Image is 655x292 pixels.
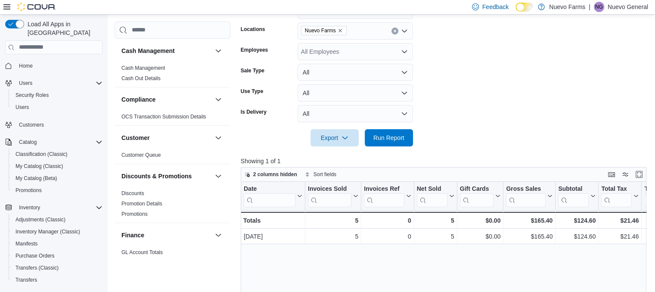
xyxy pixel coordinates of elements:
[2,202,106,214] button: Inventory
[12,263,102,273] span: Transfers (Classic)
[243,215,302,226] div: Totals
[19,204,40,211] span: Inventory
[253,171,297,178] span: 2 columns hidden
[608,2,648,12] p: Nuevo General
[601,185,632,193] div: Total Tax
[549,2,585,12] p: Nuevo Farms
[12,102,102,112] span: Users
[364,185,411,207] button: Invoices Ref
[16,216,65,223] span: Adjustments (Classic)
[308,185,358,207] button: Invoices Sold
[12,275,40,285] a: Transfers
[121,47,211,55] button: Cash Management
[12,90,102,100] span: Security Roles
[24,20,102,37] span: Load All Apps in [GEOGRAPHIC_DATA]
[9,238,106,250] button: Manifests
[244,231,302,242] div: [DATE]
[9,160,106,172] button: My Catalog (Classic)
[301,169,340,180] button: Sort fields
[244,185,295,193] div: Date
[16,78,36,88] button: Users
[2,77,106,89] button: Users
[12,90,52,100] a: Security Roles
[9,89,106,101] button: Security Roles
[16,92,49,99] span: Security Roles
[301,26,347,35] span: Nuevo Farms
[121,134,149,142] h3: Customer
[115,150,230,164] div: Customer
[121,201,162,207] a: Promotion Details
[308,185,351,207] div: Invoices Sold
[601,215,639,226] div: $21.46
[121,172,211,180] button: Discounts & Promotions
[606,169,617,180] button: Keyboard shortcuts
[19,121,44,128] span: Customers
[12,239,102,249] span: Manifests
[12,214,69,225] a: Adjustments (Classic)
[16,60,102,71] span: Home
[298,64,413,81] button: All
[310,129,359,146] button: Export
[213,94,224,105] button: Compliance
[121,134,211,142] button: Customer
[121,231,211,239] button: Finance
[365,129,413,146] button: Run Report
[459,185,494,193] div: Gift Cards
[121,113,206,120] span: OCS Transaction Submission Details
[459,215,500,226] div: $0.00
[16,104,29,111] span: Users
[298,84,413,102] button: All
[9,214,106,226] button: Adjustments (Classic)
[416,185,447,207] div: Net Sold
[506,185,546,207] div: Gross Sales
[121,190,144,197] span: Discounts
[213,171,224,181] button: Discounts & Promotions
[373,134,404,142] span: Run Report
[213,133,224,143] button: Customer
[16,187,42,194] span: Promotions
[2,118,106,131] button: Customers
[364,185,404,207] div: Invoices Ref
[115,247,230,271] div: Finance
[12,161,102,171] span: My Catalog (Classic)
[308,185,351,193] div: Invoices Sold
[16,175,57,182] span: My Catalog (Beta)
[298,105,413,122] button: All
[364,215,411,226] div: 0
[16,119,102,130] span: Customers
[595,2,603,12] span: NG
[12,251,58,261] a: Purchase Orders
[121,47,175,55] h3: Cash Management
[121,65,165,71] a: Cash Management
[338,28,343,33] button: Remove Nuevo Farms from selection in this group
[558,215,596,226] div: $124.60
[416,185,447,193] div: Net Sold
[364,231,411,242] div: 0
[416,215,454,226] div: 5
[2,136,106,148] button: Catalog
[12,102,32,112] a: Users
[19,62,33,69] span: Home
[391,28,398,34] button: Clear input
[12,161,67,171] a: My Catalog (Classic)
[12,263,62,273] a: Transfers (Classic)
[241,26,265,33] label: Locations
[121,95,155,104] h3: Compliance
[9,184,106,196] button: Promotions
[244,185,295,207] div: Date
[115,188,230,223] div: Discounts & Promotions
[121,95,211,104] button: Compliance
[16,120,47,130] a: Customers
[121,249,163,255] a: GL Account Totals
[115,112,230,125] div: Compliance
[401,48,408,55] button: Open list of options
[506,185,553,207] button: Gross Sales
[589,2,590,12] p: |
[12,227,84,237] a: Inventory Manager (Classic)
[9,226,106,238] button: Inventory Manager (Classic)
[558,185,589,193] div: Subtotal
[213,230,224,240] button: Finance
[12,185,102,196] span: Promotions
[241,157,651,165] p: Showing 1 of 1
[9,172,106,184] button: My Catalog (Beta)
